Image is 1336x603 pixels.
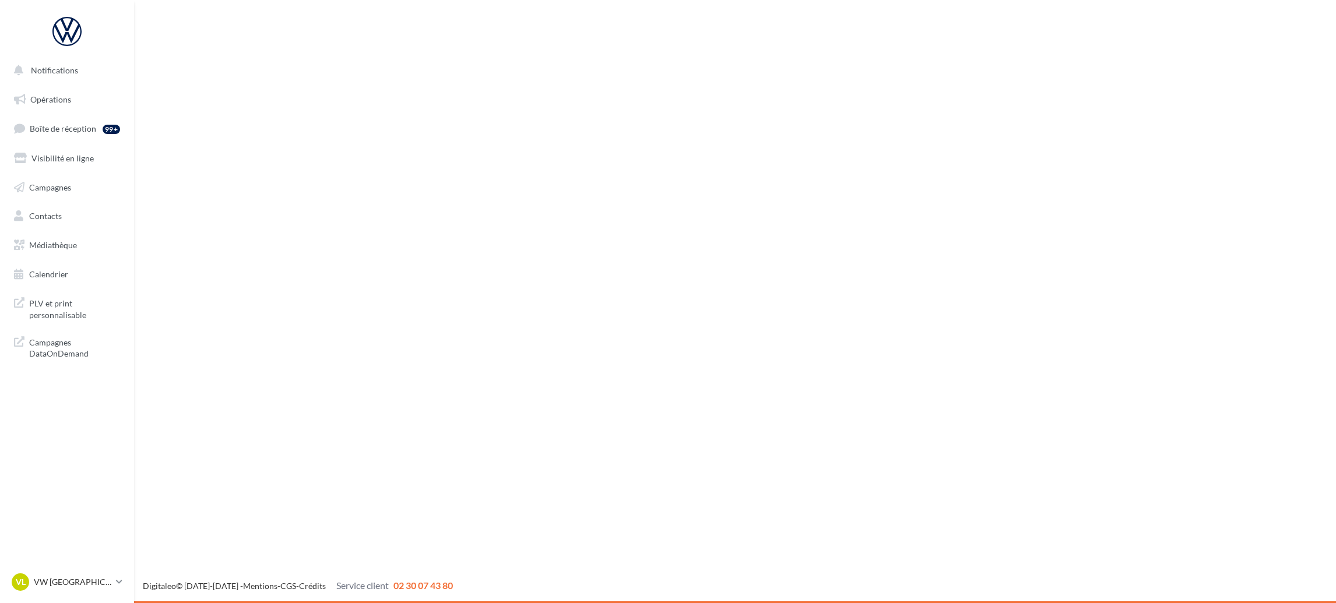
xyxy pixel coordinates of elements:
[7,175,127,200] a: Campagnes
[280,581,296,591] a: CGS
[31,153,94,163] span: Visibilité en ligne
[143,581,453,591] span: © [DATE]-[DATE] - - -
[7,204,127,228] a: Contacts
[103,125,120,134] div: 99+
[34,576,111,588] p: VW [GEOGRAPHIC_DATA]
[7,116,127,141] a: Boîte de réception99+
[7,58,122,83] button: Notifications
[16,576,26,588] span: VL
[7,233,127,258] a: Médiathèque
[9,571,125,593] a: VL VW [GEOGRAPHIC_DATA]
[29,240,77,250] span: Médiathèque
[29,269,68,279] span: Calendrier
[336,580,389,591] span: Service client
[143,581,176,591] a: Digitaleo
[30,94,71,104] span: Opérations
[29,182,71,192] span: Campagnes
[243,581,277,591] a: Mentions
[393,580,453,591] span: 02 30 07 43 80
[7,146,127,171] a: Visibilité en ligne
[29,334,120,359] span: Campagnes DataOnDemand
[31,65,78,75] span: Notifications
[30,124,96,133] span: Boîte de réception
[7,262,127,287] a: Calendrier
[299,581,326,591] a: Crédits
[29,295,120,320] span: PLV et print personnalisable
[7,291,127,325] a: PLV et print personnalisable
[7,330,127,364] a: Campagnes DataOnDemand
[7,87,127,112] a: Opérations
[29,211,62,221] span: Contacts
